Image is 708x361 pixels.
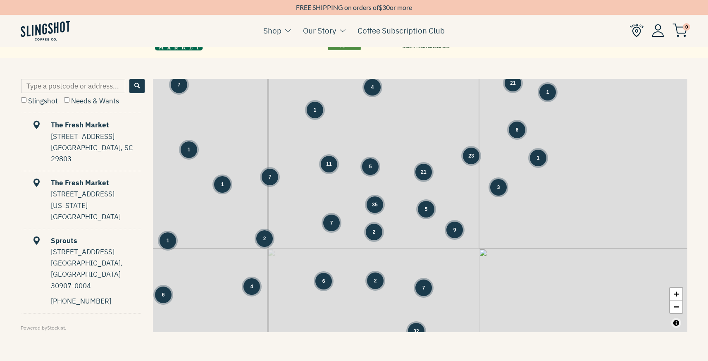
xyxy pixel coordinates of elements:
[323,215,340,231] div: Group of 7 locations
[51,131,141,142] div: [STREET_ADDRESS]
[256,230,273,247] div: Group of 2 locations
[171,77,187,93] div: Group of 7 locations
[510,79,515,87] span: 21
[670,301,682,313] a: Zoom out
[463,148,479,164] div: Group of 23 locations
[315,273,332,289] div: Group of 6 locations
[379,3,382,11] span: $
[181,141,197,158] div: Group of 1 locations
[330,219,333,227] span: 7
[683,23,690,31] span: 0
[516,126,519,134] span: 8
[630,24,644,37] img: Find Us
[539,84,556,100] div: Group of 1 locations
[362,158,379,175] div: Group of 5 locations
[671,318,681,328] button: Toggle attribution
[22,177,141,189] div: The Fresh Market
[250,283,253,290] span: 4
[214,176,231,193] div: Group of 1 locations
[51,211,141,222] div: [GEOGRAPHIC_DATA]
[415,280,432,296] div: Group of 7 locations
[537,154,540,162] span: 1
[468,152,474,160] span: 23
[366,224,382,240] div: Group of 2 locations
[51,296,111,306] a: [PHONE_NUMBER]
[262,169,278,185] div: Group of 7 locations
[371,84,374,91] span: 4
[374,277,377,284] span: 2
[307,102,323,118] div: Group of 1 locations
[421,168,426,176] span: 21
[322,277,325,285] span: 6
[505,75,521,91] div: Group of 21 locations
[490,179,507,196] div: Group of 3 locations
[129,79,145,93] button: Search
[22,120,141,131] div: The Fresh Market
[303,24,336,37] a: Our Story
[21,324,145,332] div: Powered by .
[446,222,463,238] div: Group of 9 locations
[22,320,141,331] div: Whole Foods Market
[369,163,372,170] span: 5
[221,181,224,188] span: 1
[546,88,549,96] span: 1
[51,258,141,292] div: [GEOGRAPHIC_DATA], [GEOGRAPHIC_DATA] 30907-0004
[263,235,266,242] span: 2
[672,24,687,37] img: cart
[373,228,376,236] span: 2
[413,328,419,335] span: 32
[160,232,176,249] div: Group of 1 locations
[178,81,181,88] span: 7
[64,96,119,105] label: Needs & Wants
[453,226,456,234] span: 9
[167,237,169,244] span: 1
[415,164,432,180] div: Group of 21 locations
[263,24,281,37] a: Shop
[372,201,377,208] span: 35
[51,142,141,165] div: [GEOGRAPHIC_DATA], SC 29803
[367,273,384,289] div: Group of 2 locations
[321,156,337,172] div: Group of 11 locations
[652,24,664,37] img: Account
[51,189,141,211] div: [STREET_ADDRESS][US_STATE]
[21,97,26,103] input: Slingshot
[155,287,172,303] div: Group of 6 locations
[408,323,424,339] div: Group of 32 locations
[64,97,69,103] input: Needs & Wants
[670,288,682,301] a: Zoom in
[418,201,434,218] div: Group of 5 locations
[367,196,383,213] div: Group of 35 locations
[530,150,546,166] div: Group of 1 locations
[326,160,331,168] span: 11
[188,146,191,153] span: 1
[51,246,141,258] div: [STREET_ADDRESS]
[422,284,425,292] span: 7
[672,25,687,35] a: 0
[21,79,125,93] input: Type a postcode or address...
[269,173,272,181] span: 7
[358,24,445,37] a: Coffee Subscription Club
[382,3,390,11] span: 30
[314,106,317,114] span: 1
[22,235,141,246] div: Sprouts
[509,122,525,138] div: Group of 8 locations
[425,206,428,213] span: 5
[47,325,65,331] a: Stockist Store Locator software (This link will open in a new tab)
[153,79,687,332] div: Map
[364,79,381,96] div: Group of 4 locations
[243,278,260,295] div: Group of 4 locations
[162,291,165,299] span: 6
[21,96,58,105] label: Slingshot
[497,184,500,191] span: 3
